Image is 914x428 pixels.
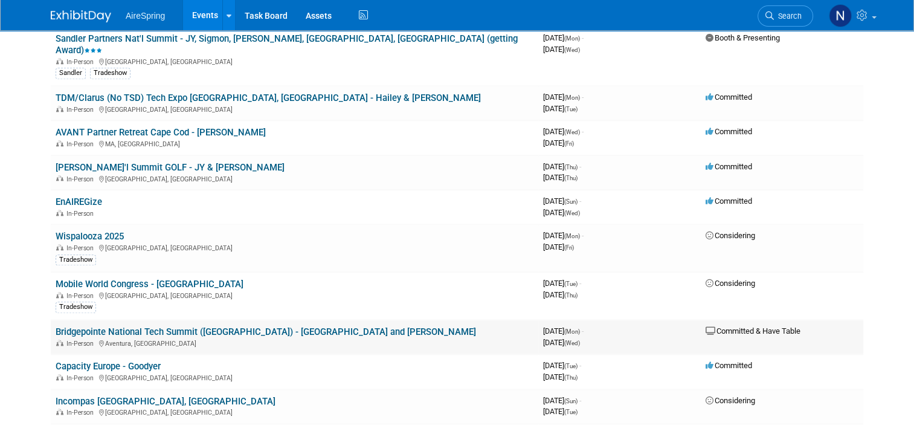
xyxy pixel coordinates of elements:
span: (Tue) [564,280,578,287]
span: [DATE] [543,231,584,240]
span: [DATE] [543,242,574,251]
a: Incompas [GEOGRAPHIC_DATA], [GEOGRAPHIC_DATA] [56,396,275,407]
img: In-Person Event [56,340,63,346]
img: In-Person Event [56,210,63,216]
img: In-Person Event [56,374,63,380]
a: Capacity Europe - Goodyer [56,361,161,372]
span: Considering [706,396,755,405]
span: In-Person [66,374,97,382]
span: Committed [706,361,752,370]
span: In-Person [66,409,97,417]
span: [DATE] [543,326,584,336]
span: (Wed) [564,210,580,216]
img: In-Person Event [56,409,63,415]
a: Wispalooza 2025 [56,231,124,242]
span: Considering [706,279,755,288]
span: (Thu) [564,292,578,299]
img: ExhibitDay [51,10,111,22]
span: - [582,92,584,102]
span: (Thu) [564,374,578,381]
span: In-Person [66,140,97,148]
span: [DATE] [543,104,578,113]
span: [DATE] [543,372,578,381]
span: [DATE] [543,33,584,42]
div: [GEOGRAPHIC_DATA], [GEOGRAPHIC_DATA] [56,407,533,417]
div: [GEOGRAPHIC_DATA], [GEOGRAPHIC_DATA] [56,104,533,114]
span: - [579,396,581,405]
span: In-Person [66,210,97,218]
img: In-Person Event [56,175,63,181]
a: Sandler Partners Nat'l Summit - JY, Sigmon, [PERSON_NAME], [GEOGRAPHIC_DATA], [GEOGRAPHIC_DATA] (... [56,33,518,56]
div: [GEOGRAPHIC_DATA], [GEOGRAPHIC_DATA] [56,242,533,252]
a: Mobile World Congress - [GEOGRAPHIC_DATA] [56,279,243,290]
div: MA, [GEOGRAPHIC_DATA] [56,138,533,148]
span: (Mon) [564,328,580,335]
span: [DATE] [543,45,580,54]
a: [PERSON_NAME]'l Summit GOLF - JY & [PERSON_NAME] [56,162,285,173]
span: [DATE] [543,138,574,148]
img: In-Person Event [56,244,63,250]
span: [DATE] [543,361,581,370]
span: AireSpring [126,11,165,21]
a: Bridgepointe National Tech Summit ([GEOGRAPHIC_DATA]) - [GEOGRAPHIC_DATA] and [PERSON_NAME] [56,326,476,337]
a: AVANT Partner Retreat Cape Cod - [PERSON_NAME] [56,127,266,138]
span: Search [774,11,802,21]
span: [DATE] [543,407,578,416]
span: Considering [706,231,755,240]
span: In-Person [66,292,97,300]
span: (Fri) [564,140,574,147]
span: [DATE] [543,196,581,206]
span: Committed [706,162,752,171]
span: (Fri) [564,244,574,251]
span: (Mon) [564,94,580,101]
div: Tradeshow [56,302,96,313]
div: [GEOGRAPHIC_DATA], [GEOGRAPHIC_DATA] [56,372,533,382]
div: Sandler [56,68,86,79]
span: Committed [706,196,752,206]
span: (Sun) [564,198,578,205]
span: [DATE] [543,279,581,288]
span: (Thu) [564,175,578,181]
span: (Wed) [564,47,580,53]
span: (Tue) [564,363,578,369]
img: In-Person Event [56,292,63,298]
span: (Wed) [564,129,580,135]
span: [DATE] [543,173,578,182]
div: [GEOGRAPHIC_DATA], [GEOGRAPHIC_DATA] [56,56,533,66]
span: - [582,33,584,42]
span: Committed [706,92,752,102]
span: - [579,162,581,171]
span: - [579,196,581,206]
div: Aventura, [GEOGRAPHIC_DATA] [56,338,533,348]
span: (Mon) [564,233,580,239]
span: (Tue) [564,106,578,112]
span: [DATE] [543,290,578,299]
div: [GEOGRAPHIC_DATA], [GEOGRAPHIC_DATA] [56,173,533,183]
span: (Thu) [564,164,578,170]
span: - [582,127,584,136]
span: In-Person [66,244,97,252]
span: In-Person [66,175,97,183]
img: In-Person Event [56,58,63,64]
img: Natalie Pyron [829,4,852,27]
div: Tradeshow [90,68,130,79]
span: - [582,231,584,240]
a: TDM/Clarus (No TSD) Tech Expo [GEOGRAPHIC_DATA], [GEOGRAPHIC_DATA] - Hailey & [PERSON_NAME] [56,92,481,103]
span: [DATE] [543,208,580,217]
span: - [579,361,581,370]
span: - [582,326,584,336]
span: [DATE] [543,162,581,171]
span: [DATE] [543,92,584,102]
span: Committed & Have Table [706,326,800,336]
span: In-Person [66,340,97,348]
span: [DATE] [543,338,580,347]
a: EnAIREGize [56,196,102,207]
img: In-Person Event [56,106,63,112]
span: (Tue) [564,409,578,415]
span: In-Person [66,58,97,66]
a: Search [758,5,813,27]
span: (Wed) [564,340,580,346]
span: [DATE] [543,127,584,136]
span: In-Person [66,106,97,114]
span: (Mon) [564,35,580,42]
